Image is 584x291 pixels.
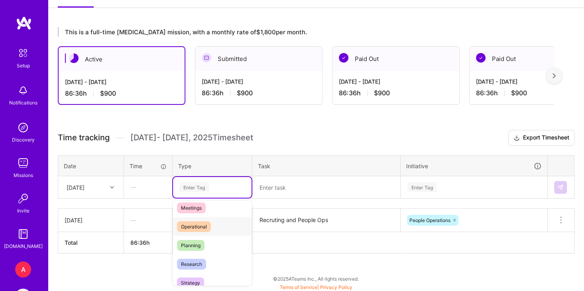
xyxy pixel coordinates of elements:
span: $900 [511,89,527,97]
div: 86:36 h [65,89,178,98]
div: Discovery [12,136,35,144]
div: Setup [17,61,30,70]
img: Submit [557,184,564,191]
div: 86:36 h [339,89,453,97]
img: setup [15,45,31,61]
div: [DATE] - [DATE] [65,78,178,86]
span: [DATE] - [DATE] , 2025 Timesheet [130,133,253,143]
div: [DATE] - [DATE] [339,77,453,86]
img: logo [16,16,32,30]
div: — [124,210,172,231]
span: Time tracking [58,133,110,143]
div: Active [59,47,185,71]
img: Invite [15,191,31,206]
div: Initiative [406,161,542,171]
div: A [15,262,31,277]
a: A [13,262,33,277]
i: icon Download [513,134,520,142]
img: right [553,73,556,79]
span: Operational [177,221,211,232]
div: Time [130,162,167,170]
span: $900 [374,89,390,97]
a: Privacy Policy [320,284,352,290]
div: [DOMAIN_NAME] [4,242,43,250]
th: Date [58,155,124,176]
div: Notifications [9,98,37,107]
button: Export Timesheet [508,130,574,146]
div: 86:36 h [202,89,316,97]
div: Invite [17,206,29,215]
span: | [280,284,352,290]
i: icon Chevron [110,185,114,189]
div: Paid Out [332,47,459,71]
span: Meetings [177,203,206,213]
img: Active [69,53,79,63]
th: 86:36h [124,232,173,254]
div: [DATE] [67,183,85,191]
span: $900 [237,89,253,97]
div: Missions [14,171,33,179]
img: Paid Out [476,53,486,63]
th: Total [58,232,124,254]
th: $900 [173,232,252,254]
span: People Operations [409,217,450,223]
img: teamwork [15,155,31,171]
textarea: Recruting and People Ops [253,209,399,231]
img: Submitted [202,53,211,63]
img: guide book [15,226,31,242]
img: discovery [15,120,31,136]
div: [DATE] - [DATE] [202,77,316,86]
img: bell [15,83,31,98]
div: Submitted [195,47,322,71]
div: This is a full-time [MEDICAL_DATA] mission, with a monthly rate of $1,800 per month. [58,27,554,37]
th: Task [252,155,401,176]
a: Terms of Service [280,284,317,290]
span: Research [177,259,206,269]
img: Paid Out [339,53,348,63]
span: Planning [177,240,204,251]
div: — [124,177,172,198]
span: $900 [100,89,116,98]
div: Enter Tag [407,181,437,193]
div: © 2025 ATeams Inc., All rights reserved. [48,269,584,289]
div: [DATE] [65,216,117,224]
div: Enter Tag [179,181,209,193]
span: Strategy [177,277,204,288]
th: Type [173,155,252,176]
